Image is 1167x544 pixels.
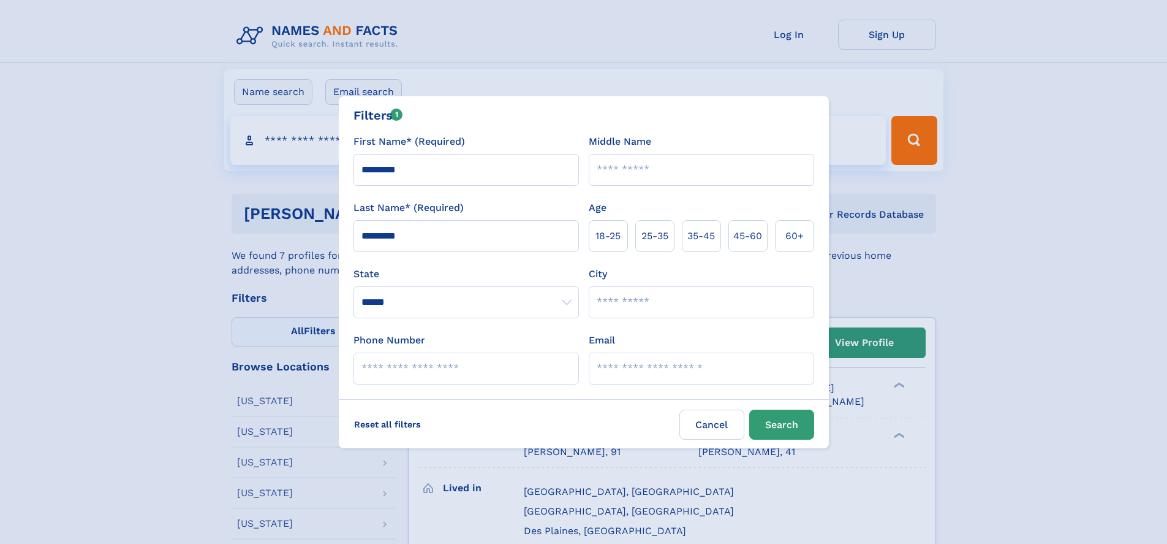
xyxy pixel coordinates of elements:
[353,267,579,282] label: State
[346,410,429,439] label: Reset all filters
[589,134,651,149] label: Middle Name
[353,333,425,348] label: Phone Number
[353,201,464,215] label: Last Name* (Required)
[641,229,668,243] span: 25‑35
[589,201,606,215] label: Age
[353,134,465,149] label: First Name* (Required)
[679,410,744,440] label: Cancel
[353,106,403,125] div: Filters
[687,229,715,243] span: 35‑45
[733,229,762,243] span: 45‑60
[589,333,615,348] label: Email
[785,229,804,243] span: 60+
[749,410,814,440] button: Search
[595,229,621,243] span: 18‑25
[589,267,607,282] label: City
